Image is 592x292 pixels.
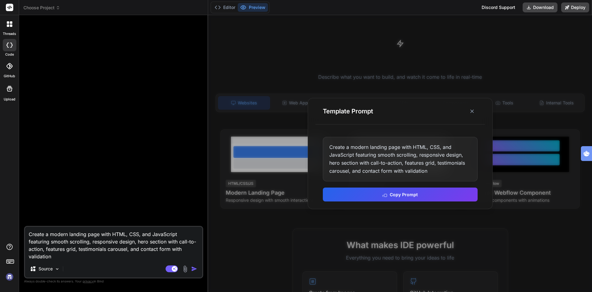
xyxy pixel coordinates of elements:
div: Create a modern landing page with HTML, CSS, and JavaScript featuring smooth scrolling, responsiv... [323,137,478,181]
button: Copy Prompt [323,188,478,201]
span: Choose Project [23,5,60,11]
label: Upload [4,97,15,102]
label: code [5,52,14,57]
label: GitHub [4,74,15,79]
p: Always double-check its answers. Your in Bind [24,278,203,284]
p: Source [39,266,53,272]
div: Discord Support [478,2,519,12]
span: privacy [83,279,94,283]
button: Editor [212,3,238,12]
button: Preview [238,3,268,12]
button: Deploy [561,2,589,12]
img: signin [4,272,15,282]
textarea: Create a modern landing page with HTML, CSS, and JavaScript featuring smooth scrolling, responsiv... [25,227,202,260]
h3: Template Prompt [323,107,373,116]
img: attachment [182,265,189,273]
label: threads [3,31,16,36]
img: icon [191,266,197,272]
button: Download [523,2,557,12]
img: Pick Models [55,266,60,272]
